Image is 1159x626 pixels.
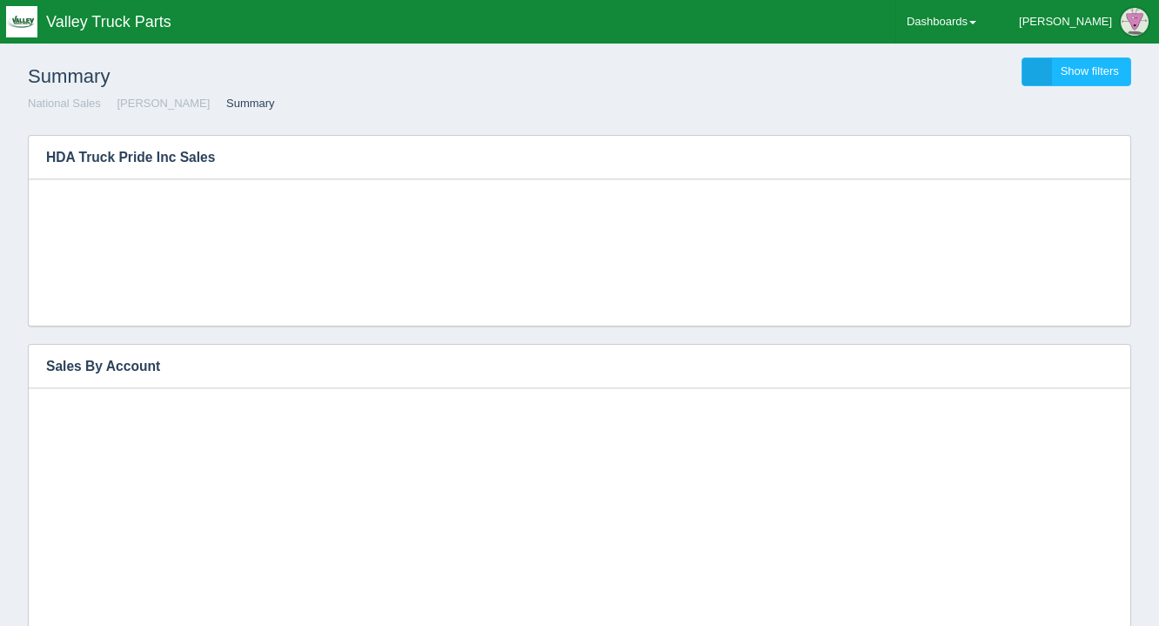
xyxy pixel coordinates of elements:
[6,6,37,37] img: q1blfpkbivjhsugxdrfq.png
[28,97,101,110] a: National Sales
[1061,64,1119,77] span: Show filters
[117,97,210,110] a: [PERSON_NAME]
[1022,57,1131,86] a: Show filters
[213,96,275,112] li: Summary
[46,13,171,30] span: Valley Truck Parts
[29,345,1104,388] h3: Sales By Account
[1121,8,1149,36] img: Profile Picture
[29,136,1104,179] h3: HDA Truck Pride Inc Sales
[1019,4,1112,39] div: [PERSON_NAME]
[28,57,579,96] h1: Summary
